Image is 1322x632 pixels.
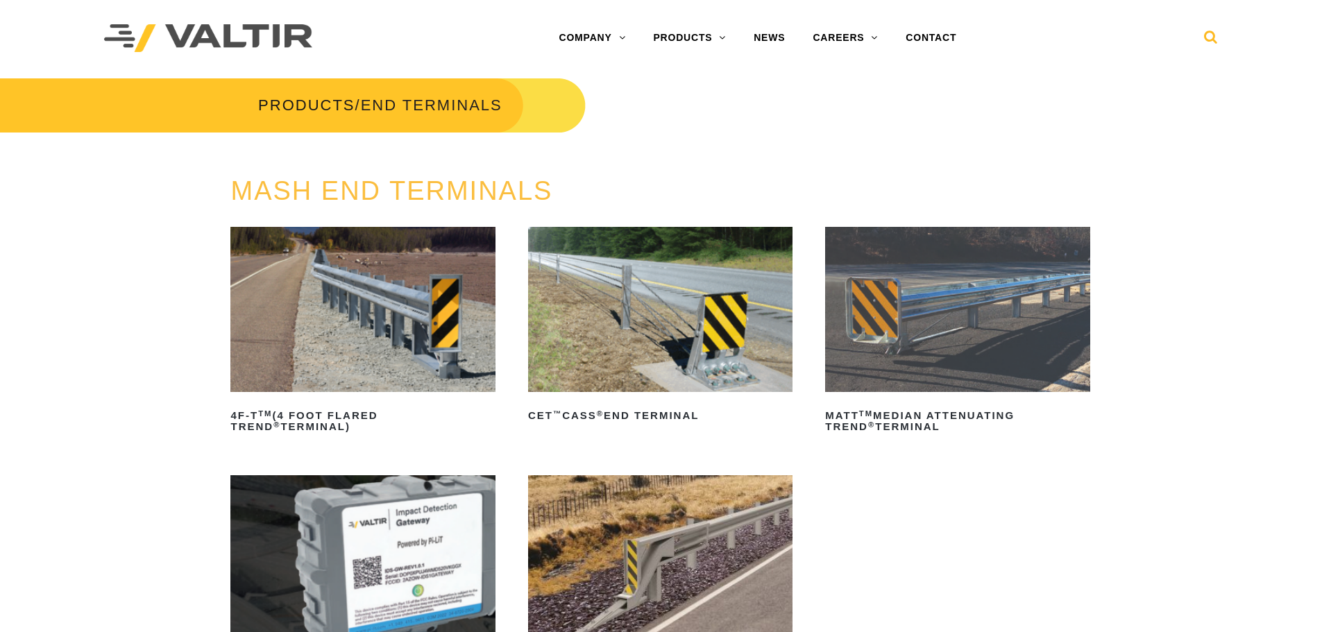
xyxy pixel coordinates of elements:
a: COMPANY [545,24,639,52]
a: PRODUCTS [639,24,740,52]
sup: ™ [553,409,562,418]
h2: CET CASS End Terminal [528,404,793,427]
sup: TM [258,409,272,418]
a: MATTTMMedian Attenuating TREND®Terminal [825,227,1090,438]
h2: 4F-T (4 Foot Flared TREND Terminal) [230,404,495,438]
a: MASH END TERMINALS [230,176,552,205]
sup: TM [859,409,873,418]
sup: ® [273,420,280,429]
sup: ® [597,409,604,418]
a: CAREERS [799,24,892,52]
sup: ® [868,420,875,429]
img: Valtir [104,24,312,53]
span: END TERMINALS [361,96,502,114]
a: 4F-TTM(4 Foot Flared TREND®Terminal) [230,227,495,438]
a: CONTACT [892,24,970,52]
h2: MATT Median Attenuating TREND Terminal [825,404,1090,438]
a: CET™CASS®End Terminal [528,227,793,427]
a: PRODUCTS [258,96,355,114]
a: NEWS [740,24,799,52]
